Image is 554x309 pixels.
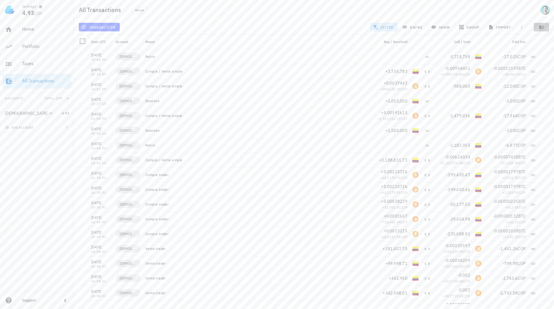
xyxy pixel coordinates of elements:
[91,259,111,265] div: [DATE]
[505,98,518,104] span: -3,000
[505,142,518,148] span: -6,877
[490,25,511,30] span: import
[145,202,368,207] div: Compra trader
[119,260,137,267] span: [DEMOGRAPHIC_DATA]
[380,235,407,239] span: ≈
[449,216,471,222] span: -29,454.98
[400,175,407,180] span: COP
[384,205,400,210] span: 51,901.65
[145,261,368,266] div: Venta trader
[145,84,368,89] div: Compra / Venta simple
[512,39,526,44] span: Paid Fee
[475,290,481,296] div: BTC-icon
[508,220,518,224] span: 242.69
[91,162,111,165] div: 14:42:16
[412,260,419,267] div: COP-icon
[383,246,407,251] span: +181,407.75
[135,7,144,14] span: 44 txs
[475,83,481,89] div: COP-icon
[518,66,526,71] span: BTC
[34,11,42,16] span: COP
[377,116,407,121] span: ≈
[445,243,470,248] span: -0.00105597
[119,246,137,252] span: [DEMOGRAPHIC_DATA]
[475,68,481,74] div: BTC-icon
[381,110,407,115] span: +0.00591615
[475,275,481,281] div: BTC-icon
[22,9,34,17] span: 4.93
[91,250,111,253] div: 16:08:21
[91,244,111,250] div: [DATE]
[22,78,69,84] div: All Transactions
[91,235,111,239] div: 16:30:51
[458,287,471,293] span: -0.002
[519,205,526,210] span: COP
[22,61,69,66] div: Taxes
[412,83,419,89] div: BTC-icon
[145,246,368,251] div: Venta trader
[518,169,526,175] span: BTC
[499,290,518,296] span: -2,743.58
[2,91,71,106] button: AccountsTotal COP
[505,235,519,239] span: 1,945.23
[383,175,400,180] span: 413,179.74
[412,127,419,134] div: COP-icon
[475,142,481,148] div: COP-icon
[2,22,71,37] a: Home
[119,187,137,193] span: [DEMOGRAPHIC_DATA]
[412,113,419,119] div: BTC-icon
[384,213,408,219] span: +0.0001657
[518,261,526,266] span: COP
[412,172,419,178] div: BTC-icon
[145,54,368,59] div: Retiro
[493,169,519,175] span: -0.00001797
[145,113,368,118] div: Compra / Venta simple
[412,275,419,281] div: COP-icon
[442,72,463,77] span: 3,708,576.84
[145,69,368,74] div: Compra / Venta simple
[119,157,137,163] span: [DEMOGRAPHIC_DATA]
[5,5,15,15] img: LedgiFi
[91,52,111,58] div: [DATE]
[503,175,526,180] span: ≈
[91,147,111,150] div: 14:46:53
[91,295,111,298] div: 16:08:21
[508,205,518,210] span: 413.68
[493,228,519,234] span: -0.00001058
[383,235,400,239] span: 243,153.98
[475,231,481,237] div: COP-icon
[384,80,408,86] span: +0.0037443
[383,190,400,195] span: 413,179.74
[44,96,63,100] span: Total COP
[119,172,137,178] span: [DEMOGRAPHIC_DATA]
[380,190,407,195] span: ≈
[22,26,69,32] div: Home
[400,220,407,224] span: COP
[2,74,71,89] a: All Transactions
[119,83,137,89] span: [DEMOGRAPHIC_DATA]
[518,54,526,59] span: COP
[475,157,481,163] div: BTC-icon
[449,202,471,207] span: -50,177.05
[91,111,111,117] div: [DATE]
[385,69,408,74] span: +3,735,783
[445,264,463,269] span: 107,022.68
[119,216,137,222] span: [DEMOGRAPHIC_DATA]
[82,25,116,30] span: transaction
[452,83,470,89] span: -988,000
[412,187,419,193] div: BTC-icon
[518,83,526,89] span: COP
[119,231,137,237] span: [DEMOGRAPHIC_DATA]
[143,34,371,49] div: Memo
[379,157,407,163] span: +1,188,831.73
[486,23,515,31] button: import
[119,54,137,60] span: [DEMOGRAPHIC_DATA]
[383,290,407,296] span: +342,948.01
[463,249,470,254] span: COP
[91,206,111,209] div: 16:30:51
[145,217,368,222] div: Compra trader
[381,184,407,189] span: +0.00224726
[493,184,519,189] span: -0.00001797
[412,246,419,252] div: COP-icon
[119,113,137,119] span: [DEMOGRAPHIC_DATA]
